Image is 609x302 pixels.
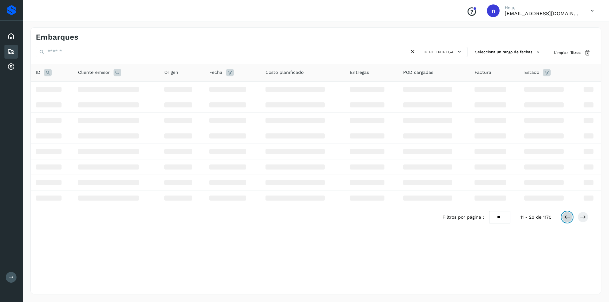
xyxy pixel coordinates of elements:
[473,47,544,57] button: Selecciona un rango de fechas
[524,69,539,76] span: Estado
[442,214,484,221] span: Filtros por página :
[265,69,304,76] span: Costo planificado
[350,69,369,76] span: Entregas
[4,45,18,59] div: Embarques
[505,5,581,10] p: Hola,
[36,33,78,42] h4: Embarques
[505,10,581,16] p: nchavez@aeo.mx
[554,50,580,55] span: Limpiar filtros
[521,214,552,221] span: 11 - 20 de 1170
[36,69,40,76] span: ID
[403,69,433,76] span: POD cargadas
[164,69,178,76] span: Origen
[475,69,491,76] span: Factura
[423,49,454,55] span: ID de entrega
[78,69,110,76] span: Cliente emisor
[549,47,596,59] button: Limpiar filtros
[4,60,18,74] div: Cuentas por cobrar
[422,47,465,56] button: ID de entrega
[4,29,18,43] div: Inicio
[209,69,222,76] span: Fecha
